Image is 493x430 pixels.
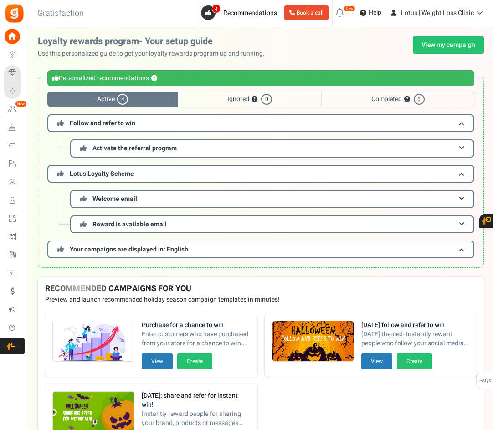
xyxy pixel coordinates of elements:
span: Ignored [178,92,322,107]
button: ? [404,97,410,102]
button: ? [252,97,257,102]
strong: [DATE] follow and refer to win [361,321,470,330]
p: Use this personalized guide to get your loyalty rewards program up and running. [38,49,272,58]
p: Preview and launch recommended holiday season campaign templates in minutes! [45,295,477,304]
img: Recommended Campaigns [272,321,354,362]
button: View [361,353,392,369]
span: Completed [321,92,474,107]
a: New [4,102,25,117]
span: 4 [117,94,128,105]
span: Welcome email [92,194,137,204]
em: New [15,101,27,107]
strong: [DATE]: share and refer for instant win! [142,391,250,410]
span: Help [366,8,381,17]
button: Create [177,353,212,369]
span: Activate the referral program [92,143,177,153]
span: [DATE] themed- Instantly reward people who follow your social media profiles, subscribe to your n... [361,330,470,348]
h2: Loyalty rewards program- Your setup guide [38,36,272,46]
strong: Purchase for a chance to win [142,321,250,330]
span: Lotus Loyalty Scheme [70,169,134,179]
span: 4 [212,4,221,13]
span: Lotus | Weight Loss Clinic [401,8,474,18]
span: 6 [414,94,425,105]
span: Reward is available email [92,220,167,229]
a: View my campaign [413,36,484,54]
span: Active [47,92,178,107]
a: 4 Recommendations [201,5,281,20]
h4: RECOMMENDED CAMPAIGNS FOR YOU [45,284,477,293]
button: View [142,353,173,369]
em: New [344,5,355,12]
img: Recommended Campaigns [53,321,134,362]
span: Instantly reward people for sharing your brand, products or messages over their social networks [142,410,250,428]
span: FAQs [479,372,491,389]
span: 0 [261,94,272,105]
span: Your campaigns are displayed in: English [70,245,188,254]
span: Recommendations [223,8,277,18]
div: Personalized recommendations [47,70,474,86]
span: Follow and refer to win [70,118,135,128]
img: Gratisfaction [4,3,25,24]
h3: Gratisfaction [27,5,94,23]
button: Create [397,353,432,369]
a: Help [356,5,385,20]
button: ? [151,76,157,82]
span: Enter customers who have purchased from your store for a chance to win. Increase sales and AOV. [142,330,250,348]
a: Book a call [284,5,329,20]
